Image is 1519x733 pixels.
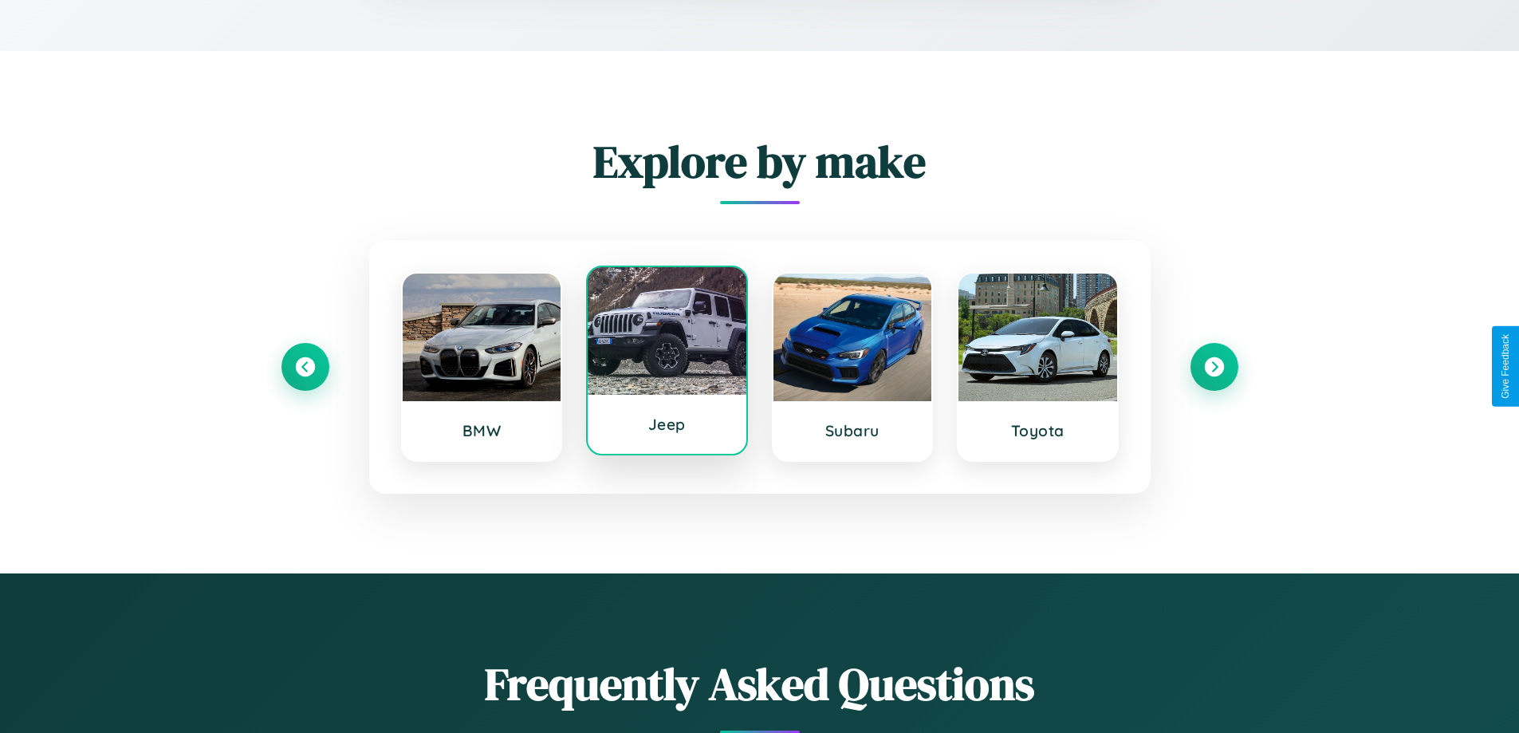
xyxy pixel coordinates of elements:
[1500,334,1511,399] div: Give Feedback
[419,421,545,440] h3: BMW
[281,653,1238,715] h2: Frequently Asked Questions
[974,421,1101,440] h3: Toyota
[789,421,916,440] h3: Subaru
[604,415,730,434] h3: Jeep
[281,131,1238,192] h2: Explore by make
